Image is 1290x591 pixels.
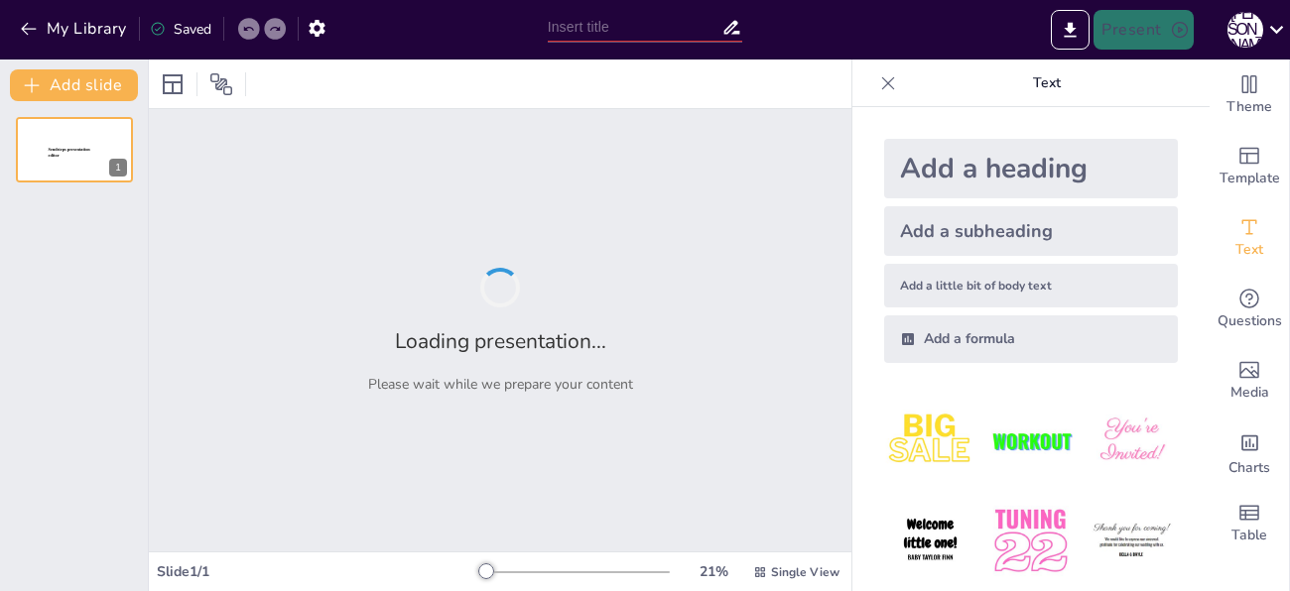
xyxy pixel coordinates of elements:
div: Add ready made slides [1210,131,1289,202]
div: Add a formula [884,315,1178,363]
div: Add a little bit of body text [884,264,1178,307]
button: My Library [15,13,135,45]
img: 2.jpeg [984,395,1077,487]
img: 1.jpeg [884,395,976,487]
div: 1 [109,159,127,177]
div: Change the overall theme [1210,59,1289,131]
p: Text [904,59,1190,107]
span: Questions [1218,310,1282,332]
button: Present [1094,10,1193,50]
span: Table [1231,525,1267,546]
span: Text [1235,239,1263,261]
span: Theme [1226,96,1272,118]
span: Sendsteps presentation editor [49,148,90,159]
div: Get real-time input from your audience [1210,274,1289,345]
img: 5.jpeg [984,495,1077,587]
div: Add a table [1210,488,1289,559]
span: Single View [771,564,839,580]
img: 3.jpeg [1086,395,1178,487]
img: 6.jpeg [1086,495,1178,587]
button: Ю [PERSON_NAME] [1227,10,1263,50]
div: Saved [150,20,211,39]
img: 4.jpeg [884,495,976,587]
div: Add text boxes [1210,202,1289,274]
div: Layout [157,68,189,100]
span: Media [1230,382,1269,404]
button: Add slide [10,69,138,101]
div: Slide 1 / 1 [157,562,479,581]
span: Template [1220,168,1280,189]
div: 21 % [690,562,737,581]
div: Add a subheading [884,206,1178,256]
div: 1 [16,117,133,182]
div: Add a heading [884,139,1178,198]
div: Add charts and graphs [1210,416,1289,488]
input: Insert title [548,13,722,42]
div: Ю [PERSON_NAME] [1227,12,1263,48]
h2: Loading presentation... [395,327,606,355]
span: Charts [1228,457,1270,479]
p: Please wait while we prepare your content [368,375,633,394]
span: Position [209,72,233,96]
div: Add images, graphics, shapes or video [1210,345,1289,416]
button: Export to PowerPoint [1051,10,1090,50]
